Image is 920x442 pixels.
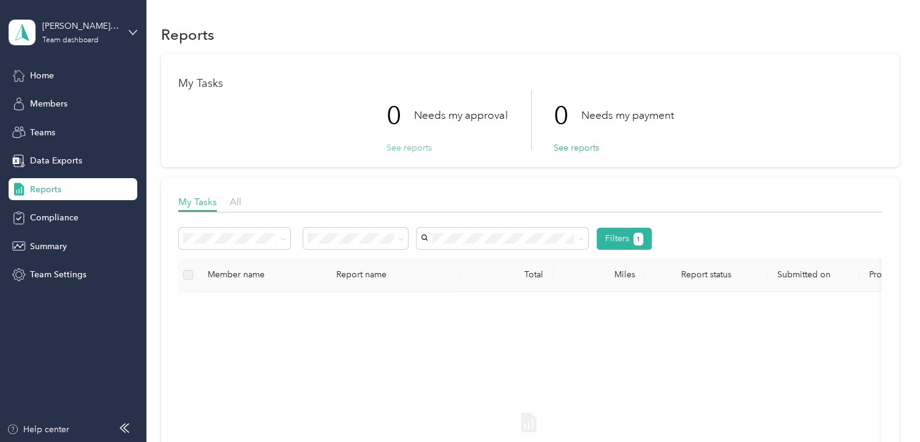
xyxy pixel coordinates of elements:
[386,90,414,141] p: 0
[30,268,86,281] span: Team Settings
[42,20,119,32] div: [PERSON_NAME][EMAIL_ADDRESS][PERSON_NAME][DOMAIN_NAME]
[326,258,461,292] th: Report name
[597,228,652,250] button: Filters1
[30,240,67,253] span: Summary
[767,258,859,292] th: Submitted on
[208,269,317,280] div: Member name
[161,28,214,41] h1: Reports
[655,269,758,280] span: Report status
[30,69,54,82] span: Home
[30,211,78,224] span: Compliance
[553,141,598,154] button: See reports
[471,269,543,280] div: Total
[42,37,99,44] div: Team dashboard
[414,108,507,123] p: Needs my approval
[30,97,67,110] span: Members
[230,196,241,208] span: All
[553,90,581,141] p: 0
[851,373,920,442] iframe: Everlance-gr Chat Button Frame
[581,108,673,123] p: Needs my payment
[633,233,644,245] button: 1
[30,183,61,196] span: Reports
[386,141,432,154] button: See reports
[636,234,640,245] span: 1
[178,77,881,90] h1: My Tasks
[30,126,55,139] span: Teams
[30,154,82,167] span: Data Exports
[7,423,69,436] button: Help center
[198,258,326,292] th: Member name
[178,196,217,208] span: My Tasks
[563,269,635,280] div: Miles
